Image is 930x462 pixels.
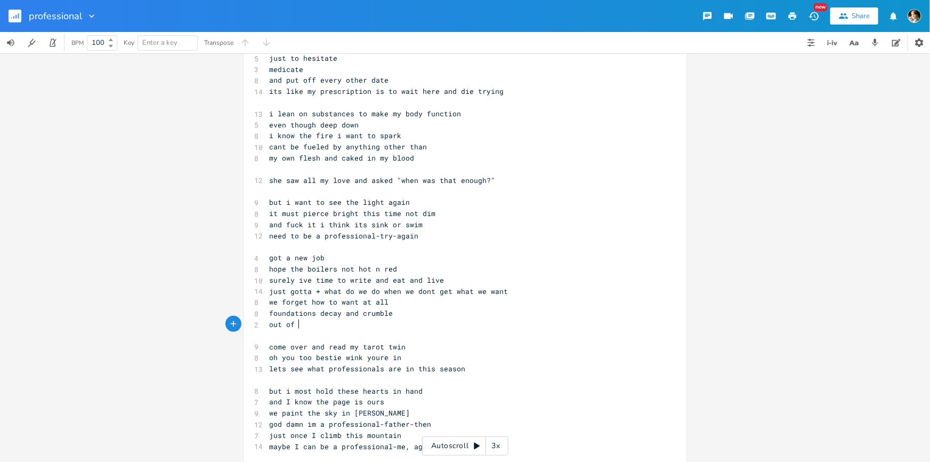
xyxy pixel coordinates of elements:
div: Transpose [204,39,233,46]
span: even though deep down [270,120,359,130]
span: just to hesitate [270,53,338,63]
span: but i most hold these hearts in hand [270,386,423,396]
span: just once I climb this mountain [270,431,402,440]
span: surely ive time to write and eat and live [270,275,444,285]
div: 3x [486,436,505,456]
span: and fuck it i think its sink or swim [270,220,423,229]
span: and put off every other date [270,75,389,85]
button: New [803,6,824,26]
span: out of [270,320,295,329]
img: Robert Wise [908,9,921,23]
span: my own flesh and caked in my blood [270,153,415,163]
span: medicate [270,65,304,74]
span: she saw all my love and asked "when was that enough?" [270,176,496,185]
div: Key [124,39,134,46]
span: just gotta + what do we do when we dont get what we want [270,286,508,296]
span: maybe I can be a professional-me, again [270,442,436,451]
span: and I know the page is ours [270,397,385,407]
div: Autoscroll [422,436,508,456]
span: come over and read my tarot twin [270,342,406,352]
div: New [814,3,828,11]
span: cant be fueled by anything other than [270,142,427,152]
span: need to be a professional-try-again [270,231,419,241]
span: foundations decay and crumble [270,308,393,318]
div: BPM [71,40,84,46]
span: got a new job [270,253,325,262]
span: but i want to see the light again [270,197,410,207]
div: Share [852,11,870,21]
span: we paint the sky in [PERSON_NAME] [270,408,410,418]
span: i know the fire i want to spark [270,131,402,140]
span: its like my prescription is to wait here and die trying [270,86,504,96]
span: professional [29,11,82,21]
span: god damn im a professional-father-then [270,419,432,429]
span: oh you too bestie wink youre in [270,353,402,362]
span: we forget how to want at all [270,297,389,307]
span: Enter a key [142,38,177,47]
span: it must pierce bright this time not dim [270,209,436,218]
button: Share [830,7,878,25]
span: lets see what professionals are in this season [270,364,466,373]
span: i lean on substances to make my body function [270,109,462,118]
span: hope the boilers not hot n red [270,264,398,274]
